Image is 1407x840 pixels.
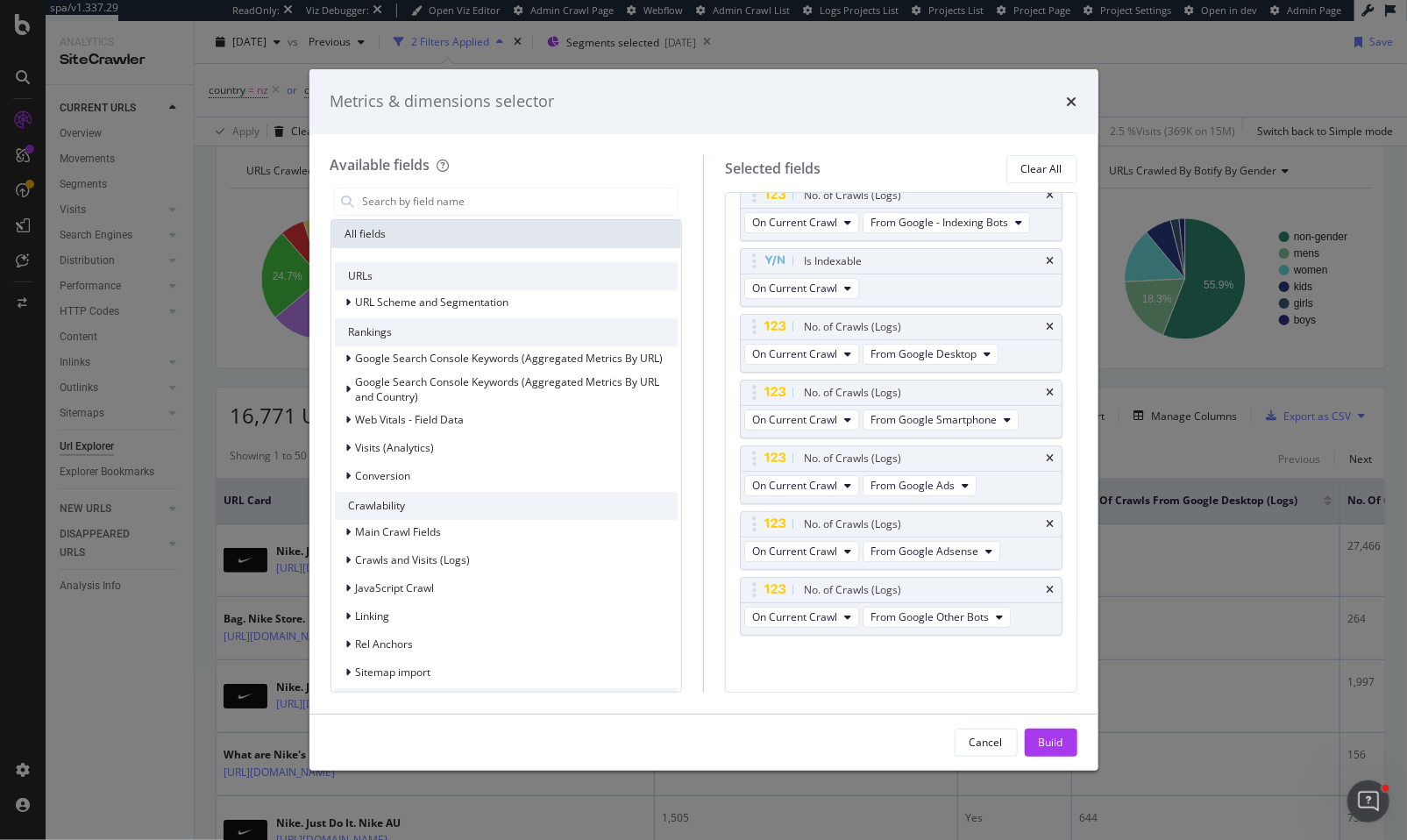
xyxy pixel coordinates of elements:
[356,351,664,366] span: Google Search Console Keywords (Aggregated Metrics By URL)
[356,580,435,595] span: JavaScript Crawl
[1347,780,1389,822] iframe: Intercom live chat
[955,729,1018,757] button: Cancel
[1047,256,1055,267] div: times
[1006,155,1077,183] button: Clear All
[330,90,555,113] div: Metrics & dimensions selector
[970,735,1003,750] div: Cancel
[1025,729,1077,757] button: Build
[356,665,431,680] span: Sitemap import
[863,475,977,496] button: From Google Ads
[1047,388,1055,398] div: times
[309,69,1098,771] div: modal
[752,346,837,361] span: On Current Crawl
[804,187,901,204] div: No. of Crawls (Logs)
[740,577,1062,636] div: No. of Crawls (Logs)timesOn Current CrawlFrom Google Other Bots
[1047,453,1055,464] div: times
[740,248,1062,307] div: Is IndexabletimesOn Current Crawl
[863,541,1000,562] button: From Google Adsense
[1047,322,1055,332] div: times
[1047,190,1055,201] div: times
[752,412,837,427] span: On Current Crawl
[740,445,1062,504] div: No. of Crawls (Logs)timesOn Current CrawlFrom Google Ads
[335,318,679,346] div: Rankings
[804,384,901,402] div: No. of Crawls (Logs)
[356,552,471,567] span: Crawls and Visits (Logs)
[804,253,862,270] div: Is Indexable
[744,278,859,299] button: On Current Crawl
[356,374,660,404] span: Google Search Console Keywords (Aggregated Metrics By URL and Country)
[356,524,442,539] span: Main Crawl Fields
[331,220,682,248] div: All fields
[744,541,859,562] button: On Current Crawl
[752,544,837,559] span: On Current Crawl
[1021,161,1062,176] div: Clear All
[744,344,859,365] button: On Current Crawl
[870,346,977,361] span: From Google Desktop
[740,182,1062,241] div: No. of Crawls (Logs)timesOn Current CrawlFrom Google - Indexing Bots
[744,212,859,233] button: On Current Crawl
[740,380,1062,438] div: No. of Crawls (Logs)timesOn Current CrawlFrom Google Smartphone
[744,475,859,496] button: On Current Crawl
[356,295,509,310] span: URL Scheme and Segmentation
[330,155,430,174] div: Available fields
[752,215,837,230] span: On Current Crawl
[870,215,1008,230] span: From Google - Indexing Bots
[870,544,978,559] span: From Google Adsense
[335,688,679,716] div: Content
[804,516,901,533] div: No. of Crawls (Logs)
[1067,90,1077,113] div: times
[870,609,989,624] span: From Google Other Bots
[740,314,1062,373] div: No. of Crawls (Logs)timesOn Current CrawlFrom Google Desktop
[740,511,1062,570] div: No. of Crawls (Logs)timesOn Current CrawlFrom Google Adsense
[744,607,859,628] button: On Current Crawl
[752,478,837,493] span: On Current Crawl
[744,409,859,431] button: On Current Crawl
[804,450,901,467] div: No. of Crawls (Logs)
[361,189,679,215] input: Search by field name
[804,581,901,599] div: No. of Crawls (Logs)
[863,212,1030,233] button: From Google - Indexing Bots
[863,344,998,365] button: From Google Desktop
[752,281,837,295] span: On Current Crawl
[863,607,1011,628] button: From Google Other Bots
[863,409,1019,431] button: From Google Smartphone
[356,440,435,455] span: Visits (Analytics)
[870,478,955,493] span: From Google Ads
[356,412,465,427] span: Web Vitals - Field Data
[752,609,837,624] span: On Current Crawl
[335,492,679,520] div: Crawlability
[725,159,821,179] div: Selected fields
[1039,735,1063,750] div: Build
[804,318,901,336] div: No. of Crawls (Logs)
[356,609,390,623] span: Linking
[1047,519,1055,530] div: times
[335,262,679,290] div: URLs
[870,412,997,427] span: From Google Smartphone
[356,637,414,651] span: Rel Anchors
[1047,585,1055,595] div: times
[356,468,411,483] span: Conversion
